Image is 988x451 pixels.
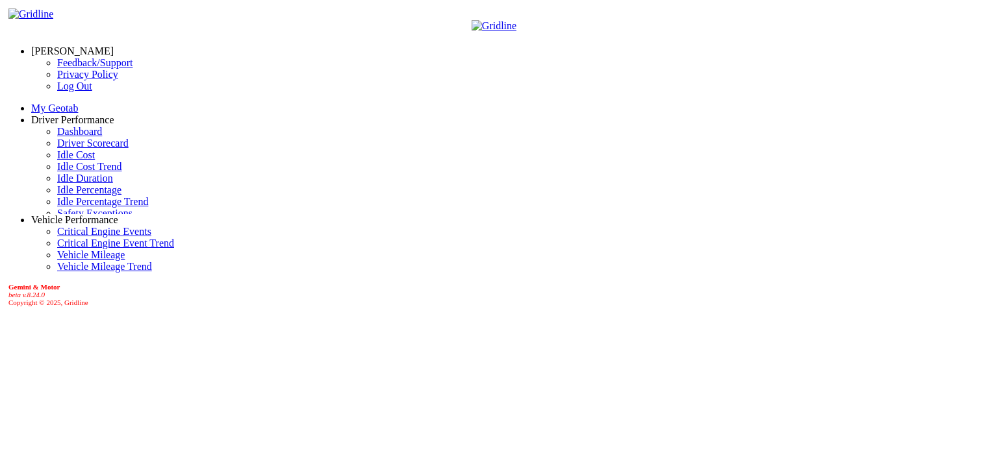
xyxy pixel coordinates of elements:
a: Dashboard [57,126,102,137]
a: Vehicle Performance [31,214,118,225]
div: Copyright © 2025, Gridline [8,283,983,306]
a: Privacy Policy [57,69,118,80]
a: Vehicle Mileage [57,249,125,260]
a: Log Out [57,80,92,91]
a: My Geotab [31,103,78,114]
a: Idle Cost [57,149,95,160]
b: Gemini & Motor [8,283,60,291]
a: Idle Percentage Trend [57,196,148,207]
a: Driver Performance [31,114,114,125]
a: Feedback/Support [57,57,133,68]
a: Critical Engine Event Trend [57,238,174,249]
a: Driver Scorecard [57,138,129,149]
a: Vehicle Mileage Trend [57,261,152,272]
i: beta v.8.24.0 [8,291,45,299]
img: Gridline [8,8,53,20]
a: [PERSON_NAME] [31,45,114,56]
a: Idle Percentage [57,184,121,195]
a: Idle Cost Trend [57,161,122,172]
a: Safety Exceptions [57,208,133,219]
img: Gridline [472,20,516,32]
a: Critical Engine Events [57,226,151,237]
a: Idle Duration [57,173,113,184]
